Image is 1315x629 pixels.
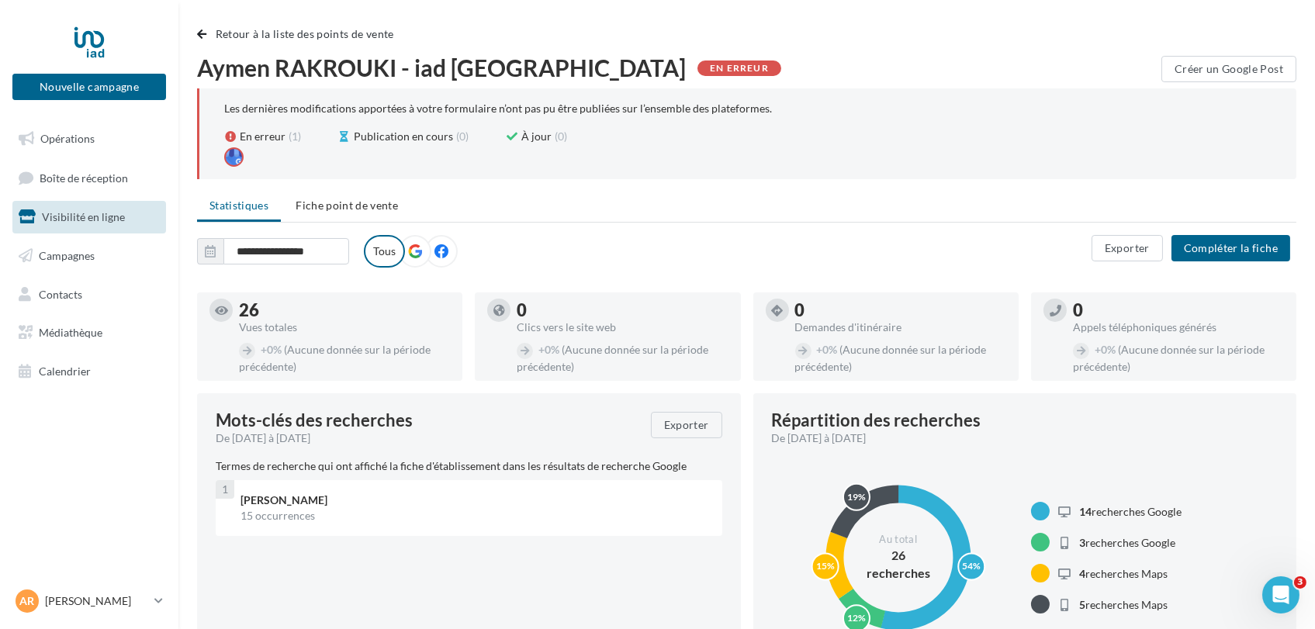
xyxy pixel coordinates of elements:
a: Visibilité en ligne [9,201,169,233]
div: Répartition des recherches [772,412,981,429]
span: Calendrier [39,365,91,378]
a: Opérations [9,123,169,155]
span: 0% [261,343,282,356]
span: 3 [1294,576,1306,589]
iframe: Intercom live chat [1262,576,1299,613]
a: Contacts [9,278,169,311]
a: Calendrier [9,355,169,388]
div: 1 [216,480,234,499]
span: Médiathèque [39,326,102,339]
span: (Aucune donnée sur la période précédente) [517,343,708,373]
span: 0% [538,343,559,356]
div: [PERSON_NAME] [241,492,710,508]
div: En erreur [697,60,781,76]
span: Mots-clés des recherches [216,412,413,429]
span: Visibilité en ligne [42,210,125,223]
span: 0% [817,343,838,356]
div: Demandes d'itinéraire [795,322,1006,333]
p: Termes de recherche qui ont affiché la fiche d'établissement dans les résultats de recherche Google [216,458,722,474]
a: Médiathèque [9,316,169,349]
span: En erreur [240,129,285,144]
button: Nouvelle campagne [12,74,166,100]
button: Compléter la fiche [1171,235,1290,261]
span: 5 [1079,598,1085,611]
span: Retour à la liste des points de vente [216,27,394,40]
a: AR [PERSON_NAME] [12,586,166,616]
span: Opérations [40,132,95,145]
a: Campagnes [9,240,169,272]
button: Exporter [651,412,722,438]
div: 15 occurrences [241,508,710,524]
span: recherches Maps [1079,598,1168,611]
span: + [1095,343,1101,356]
span: + [261,343,267,356]
span: (0) [555,129,567,144]
span: recherches Google [1079,536,1175,549]
div: De [DATE] à [DATE] [216,430,638,446]
div: 0 [517,302,728,319]
div: 26 [239,302,450,319]
a: Boîte de réception [9,161,169,195]
p: [PERSON_NAME] [45,593,148,609]
span: (Aucune donnée sur la période précédente) [239,343,431,373]
div: Appels téléphoniques générés [1073,322,1284,333]
button: Créer un Google Post [1161,56,1296,82]
div: 0 [1073,302,1284,319]
button: Exporter [1092,235,1163,261]
span: 14 [1079,505,1092,518]
label: Tous [364,235,405,268]
span: + [817,343,823,356]
span: + [538,343,545,356]
button: Retour à la liste des points de vente [197,25,400,43]
div: Clics vers le site web [517,322,728,333]
span: recherches Google [1079,505,1182,518]
span: À jour [521,129,552,144]
div: Vues totales [239,322,450,333]
span: Boîte de réception [40,171,128,184]
span: 4 [1079,567,1085,580]
a: Compléter la fiche [1165,240,1296,254]
div: De [DATE] à [DATE] [772,430,1266,446]
span: Fiche point de vente [296,199,398,212]
span: (Aucune donnée sur la période précédente) [795,343,987,373]
span: (Aucune donnée sur la période précédente) [1073,343,1265,373]
div: 0 [795,302,1006,319]
span: (0) [456,129,469,144]
span: Campagnes [39,249,95,262]
span: AR [20,593,35,609]
span: 3 [1079,536,1085,549]
span: recherches Maps [1079,567,1168,580]
span: Contacts [39,287,82,300]
div: Les dernières modifications apportées à votre formulaire n’ont pas pu être publiées sur l’ensembl... [224,101,1272,116]
span: Publication en cours [354,129,453,144]
span: (1) [289,129,301,144]
span: Aymen RAKROUKI - iad [GEOGRAPHIC_DATA] [197,56,686,79]
span: 0% [1095,343,1116,356]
